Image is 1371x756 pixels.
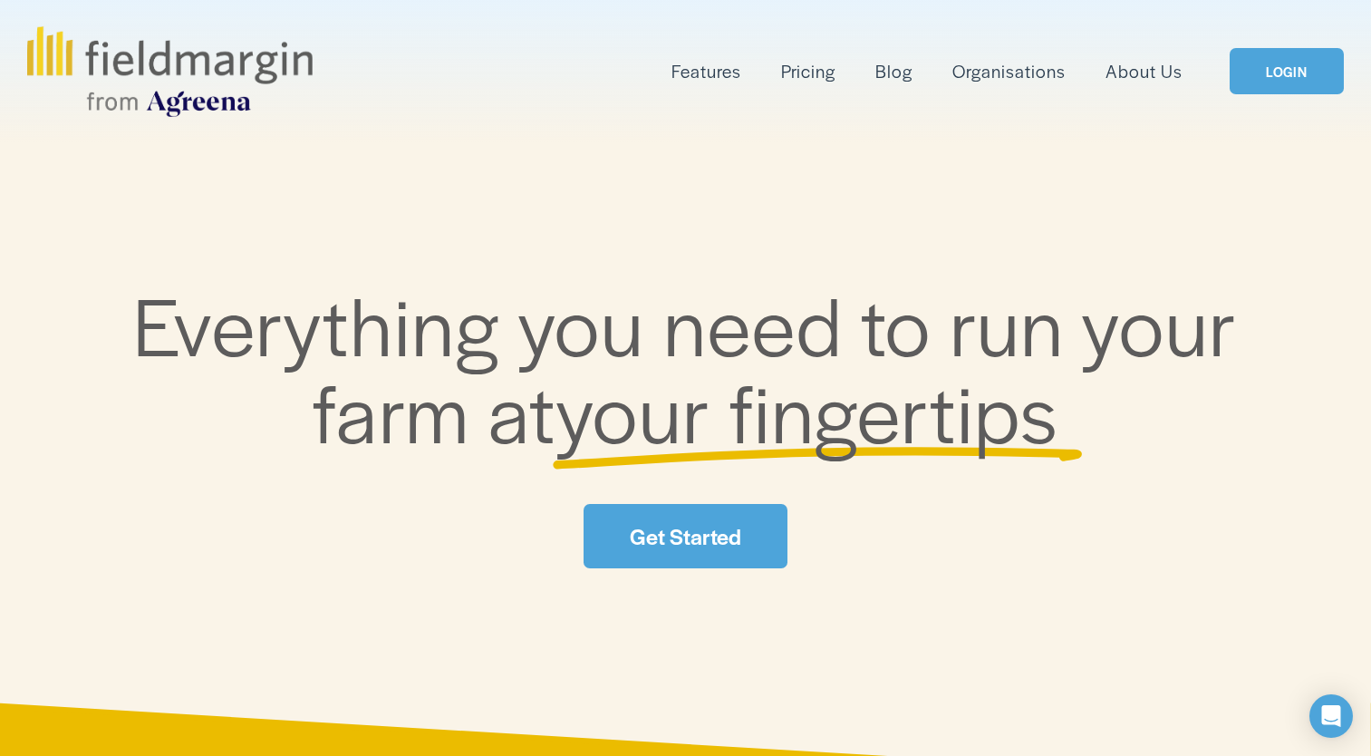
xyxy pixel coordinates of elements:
a: LOGIN [1230,48,1344,94]
a: Pricing [781,56,835,86]
img: fieldmargin.com [27,26,312,117]
div: Open Intercom Messenger [1309,694,1353,738]
a: Get Started [584,504,787,568]
span: Everything you need to run your farm at [133,267,1256,467]
a: folder dropdown [671,56,741,86]
span: Features [671,58,741,84]
a: About Us [1105,56,1183,86]
span: your fingertips [555,354,1058,467]
a: Organisations [952,56,1066,86]
a: Blog [875,56,912,86]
